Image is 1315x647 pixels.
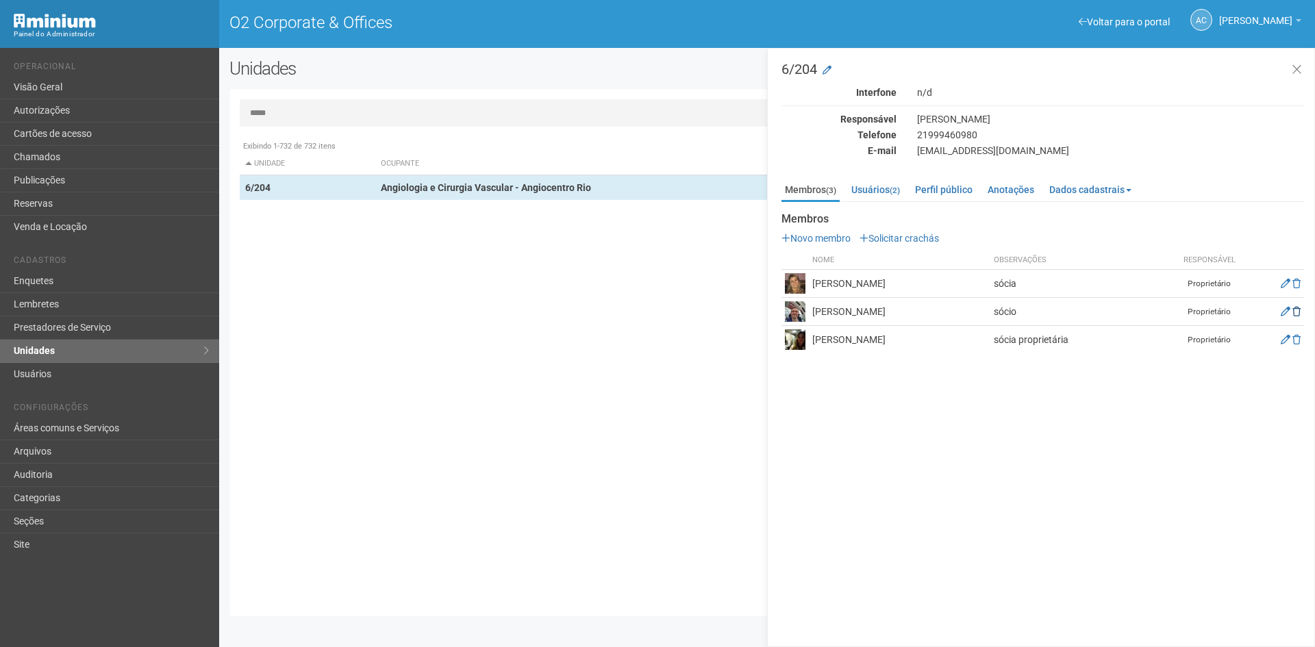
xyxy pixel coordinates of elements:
span: Ana Carla de Carvalho Silva [1219,2,1292,26]
img: Minium [14,14,96,28]
a: Dados cadastrais [1046,179,1135,200]
div: 21999460980 [907,129,1314,141]
td: Proprietário [1175,270,1244,298]
a: Excluir membro [1292,278,1301,289]
div: Responsável [771,113,907,125]
a: Editar membro [1281,334,1290,345]
a: Editar membro [1281,306,1290,317]
a: Editar membro [1281,278,1290,289]
a: Excluir membro [1292,306,1301,317]
td: [PERSON_NAME] [809,298,990,326]
th: Unidade: activate to sort column descending [240,153,375,175]
div: [PERSON_NAME] [907,113,1314,125]
strong: Angiologia e Cirurgia Vascular - Angiocentro Rio [381,182,591,193]
td: Proprietário [1175,326,1244,354]
strong: Membros [781,213,1304,225]
div: n/d [907,86,1314,99]
td: [PERSON_NAME] [809,270,990,298]
li: Cadastros [14,255,209,270]
div: E-mail [771,144,907,157]
h1: O2 Corporate & Offices [229,14,757,31]
td: sócia [990,270,1175,298]
a: Usuários(2) [848,179,903,200]
th: Observações [990,251,1175,270]
strong: 6/204 [245,182,271,193]
a: Novo membro [781,233,851,244]
a: Modificar a unidade [823,64,831,77]
li: Configurações [14,403,209,417]
a: Perfil público [912,179,976,200]
h2: Unidades [229,58,666,79]
small: (3) [826,186,836,195]
div: Painel do Administrador [14,28,209,40]
td: Proprietário [1175,298,1244,326]
h3: 6/204 [781,62,1304,76]
th: Responsável [1175,251,1244,270]
th: Nome [809,251,990,270]
td: sócio [990,298,1175,326]
th: Ocupante: activate to sort column ascending [375,153,840,175]
a: Solicitar crachás [860,233,939,244]
a: Membros(3) [781,179,840,202]
li: Operacional [14,62,209,76]
img: user.png [785,273,805,294]
div: Exibindo 1-732 de 732 itens [240,140,1294,153]
a: [PERSON_NAME] [1219,17,1301,28]
div: [EMAIL_ADDRESS][DOMAIN_NAME] [907,144,1314,157]
td: [PERSON_NAME] [809,326,990,354]
div: Telefone [771,129,907,141]
img: user.png [785,301,805,322]
div: Interfone [771,86,907,99]
a: AC [1190,9,1212,31]
a: Anotações [984,179,1038,200]
small: (2) [890,186,900,195]
img: user.png [785,329,805,350]
td: sócia proprietária [990,326,1175,354]
a: Excluir membro [1292,334,1301,345]
a: Voltar para o portal [1079,16,1170,27]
